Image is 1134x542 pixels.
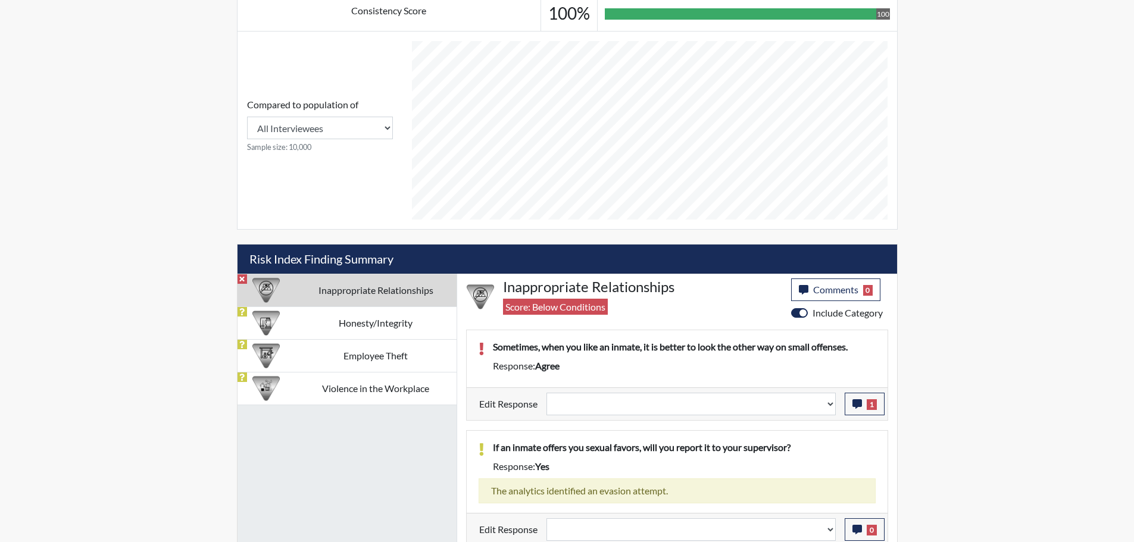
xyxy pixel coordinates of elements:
span: 0 [867,525,877,535]
span: agree [535,360,560,371]
td: Inappropriate Relationships [295,274,457,306]
small: Sample size: 10,000 [247,142,393,153]
h4: Inappropriate Relationships [503,278,782,296]
span: 1 [867,399,877,410]
button: 0 [845,518,885,541]
span: yes [535,460,549,472]
h5: Risk Index Finding Summary [238,245,897,274]
img: CATEGORY%20ICON-11.a5f294f4.png [252,309,280,337]
span: Comments [813,284,858,295]
td: Honesty/Integrity [295,306,457,339]
img: CATEGORY%20ICON-14.139f8ef7.png [467,283,494,311]
div: Update the test taker's response, the change might impact the score [538,393,845,415]
div: Response: [484,459,885,474]
label: Include Category [813,306,883,320]
button: Comments0 [791,278,881,301]
label: Compared to population of [247,98,358,112]
p: If an inmate offers you sexual favors, will you report it to your supervisor? [493,440,876,455]
div: Response: [484,359,885,373]
td: Violence in the Workplace [295,372,457,405]
span: Score: Below Conditions [503,299,608,315]
span: 0 [863,285,873,296]
div: Consistency Score comparison among population [247,98,393,153]
div: 100 [876,8,890,20]
button: 1 [845,393,885,415]
img: CATEGORY%20ICON-14.139f8ef7.png [252,277,280,304]
div: The analytics identified an evasion attempt. [479,478,876,503]
img: CATEGORY%20ICON-07.58b65e52.png [252,342,280,369]
label: Edit Response [479,518,538,541]
img: CATEGORY%20ICON-26.eccbb84f.png [252,375,280,402]
h3: 100% [548,4,590,24]
p: Sometimes, when you like an inmate, it is better to look the other way on small offenses. [493,340,876,354]
div: Update the test taker's response, the change might impact the score [538,518,845,541]
td: Employee Theft [295,339,457,372]
label: Edit Response [479,393,538,415]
